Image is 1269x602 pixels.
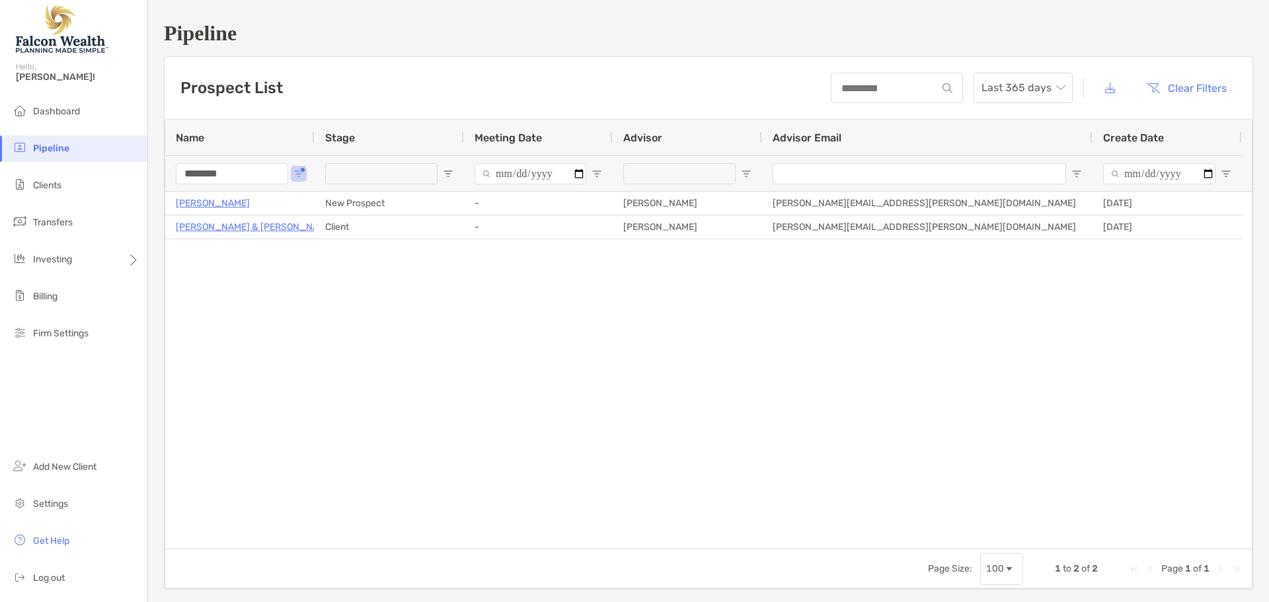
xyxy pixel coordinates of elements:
div: [PERSON_NAME][EMAIL_ADDRESS][PERSON_NAME][DOMAIN_NAME] [762,192,1093,215]
span: Advisor [623,132,662,144]
button: Open Filter Menu [592,169,602,179]
button: Open Filter Menu [1221,169,1231,179]
span: Create Date [1103,132,1164,144]
div: Page Size: [928,563,972,574]
img: firm-settings icon [12,324,28,340]
img: dashboard icon [12,102,28,118]
span: 1 [1055,563,1061,574]
span: Page [1161,563,1183,574]
button: Open Filter Menu [1071,169,1082,179]
span: Meeting Date [475,132,542,144]
div: Previous Page [1145,564,1156,574]
img: pipeline icon [12,139,28,155]
input: Advisor Email Filter Input [773,163,1066,184]
span: [PERSON_NAME]! [16,71,139,83]
img: settings icon [12,495,28,511]
a: [PERSON_NAME] [176,195,250,211]
img: add_new_client icon [12,458,28,474]
button: Open Filter Menu [741,169,751,179]
input: Meeting Date Filter Input [475,163,586,184]
span: Billing [33,291,58,302]
div: Page Size [980,553,1023,585]
button: Clear Filters [1136,73,1237,102]
span: Advisor Email [773,132,841,144]
div: - [464,192,613,215]
div: 100 [986,563,1004,574]
span: 2 [1092,563,1098,574]
div: [DATE] [1093,215,1242,239]
span: Investing [33,254,72,265]
img: investing icon [12,250,28,266]
div: First Page [1130,564,1140,574]
span: of [1081,563,1090,574]
span: of [1193,563,1202,574]
span: Transfers [33,217,73,228]
img: logout icon [12,569,28,585]
span: Stage [325,132,355,144]
a: [PERSON_NAME] & [PERSON_NAME] [176,219,334,235]
div: Last Page [1231,564,1241,574]
span: Log out [33,572,65,583]
span: Add New Client [33,461,96,472]
h1: Pipeline [164,21,1253,46]
span: Name [176,132,204,144]
span: 2 [1073,563,1079,574]
img: transfers icon [12,213,28,229]
span: to [1063,563,1071,574]
img: get-help icon [12,532,28,548]
span: Get Help [33,535,69,546]
img: input icon [942,83,952,93]
h3: Prospect List [180,79,283,97]
img: clients icon [12,176,28,192]
div: - [464,215,613,239]
div: Next Page [1215,564,1225,574]
div: Client [315,215,464,239]
span: Pipeline [33,143,69,154]
span: Dashboard [33,106,80,117]
span: Firm Settings [33,328,89,339]
button: Open Filter Menu [443,169,453,179]
input: Name Filter Input [176,163,288,184]
button: Open Filter Menu [293,169,304,179]
img: billing icon [12,287,28,303]
input: Create Date Filter Input [1103,163,1215,184]
div: New Prospect [315,192,464,215]
span: Last 365 days [981,73,1065,102]
span: Settings [33,498,68,509]
div: [DATE] [1093,192,1242,215]
img: Falcon Wealth Planning Logo [16,5,108,53]
div: [PERSON_NAME][EMAIL_ADDRESS][PERSON_NAME][DOMAIN_NAME] [762,215,1093,239]
span: Clients [33,180,61,191]
span: 1 [1185,563,1191,574]
span: 1 [1204,563,1210,574]
div: [PERSON_NAME] [613,192,762,215]
div: [PERSON_NAME] [613,215,762,239]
